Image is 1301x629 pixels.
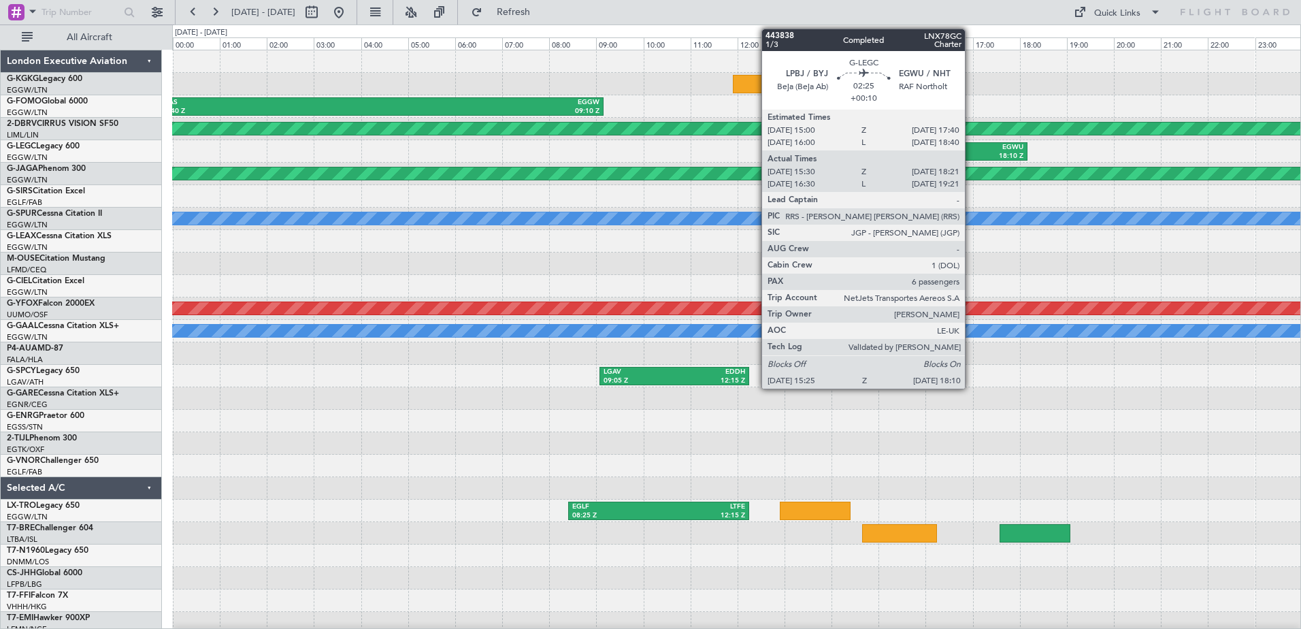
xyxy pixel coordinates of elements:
a: CS-JHHGlobal 6000 [7,569,82,577]
div: 06:00 [455,37,502,50]
span: T7-N1960 [7,547,45,555]
a: LIML/LIN [7,130,39,140]
span: M-OUSE [7,255,39,263]
a: UUMO/OSF [7,310,48,320]
a: EGGW/LTN [7,220,48,230]
div: KLAS [161,98,380,108]
div: 09:00 [596,37,643,50]
div: 12:15 Z [674,376,745,386]
a: EGGW/LTN [7,108,48,118]
a: EGGW/LTN [7,85,48,95]
a: EGGW/LTN [7,512,48,522]
span: 2-TIJL [7,434,29,442]
a: LTBA/ISL [7,534,37,545]
a: P4-AUAMD-87 [7,344,63,353]
a: G-ENRGPraetor 600 [7,412,84,420]
a: EGTK/OXF [7,445,44,455]
div: 15:25 Z [902,152,962,161]
input: Trip Number [42,2,120,22]
a: G-SPURCessna Citation II [7,210,102,218]
button: All Aircraft [15,27,148,48]
div: 18:10 Z [962,152,1023,161]
div: 03:00 [314,37,361,50]
a: FALA/HLA [7,355,43,365]
div: 11:00 [691,37,738,50]
div: 12:15 Z [659,511,745,521]
a: G-GAALCessna Citation XLS+ [7,322,119,330]
a: DNMM/LOS [7,557,49,567]
a: LFMD/CEQ [7,265,46,275]
a: T7-FFIFalcon 7X [7,592,68,600]
div: EGWU [962,143,1023,152]
div: 10:00 [644,37,691,50]
a: EGSS/STN [7,422,43,432]
span: G-FOMO [7,97,42,106]
button: Refresh [465,1,546,23]
span: [DATE] - [DATE] [231,6,295,18]
button: Quick Links [1067,1,1168,23]
a: LGAV/ATH [7,377,44,387]
div: 08:25 Z [572,511,659,521]
div: LTFE [659,502,745,512]
div: 17:00 [973,37,1020,50]
a: LFPB/LBG [7,579,42,590]
a: G-YFOXFalcon 2000EX [7,300,95,308]
div: EGGW [380,98,600,108]
div: 09:05 Z [604,376,674,386]
a: EGNR/CEG [7,400,48,410]
a: G-SIRSCitation Excel [7,187,85,195]
div: 18:00 [1020,37,1067,50]
span: G-CIEL [7,277,32,285]
div: LGAV [604,368,674,377]
span: P4-AUA [7,344,37,353]
a: EGLF/FAB [7,467,42,477]
span: G-GAAL [7,322,38,330]
span: Refresh [485,7,542,17]
a: G-KGKGLegacy 600 [7,75,82,83]
a: 2-DBRVCIRRUS VISION SF50 [7,120,118,128]
a: EGGW/LTN [7,332,48,342]
div: 16:00 [925,37,972,50]
a: G-FOMOGlobal 6000 [7,97,88,106]
div: 23:40 Z [161,107,380,116]
span: All Aircraft [35,33,144,42]
span: G-SPUR [7,210,37,218]
a: VHHH/HKG [7,602,47,612]
span: G-LEGC [7,142,36,150]
div: 13:00 [785,37,831,50]
div: 00:00 [173,37,220,50]
div: 02:00 [267,37,314,50]
a: EGGW/LTN [7,242,48,253]
a: 2-TIJLPhenom 300 [7,434,77,442]
a: G-CIELCitation Excel [7,277,84,285]
div: 07:00 [502,37,549,50]
a: T7-N1960Legacy 650 [7,547,88,555]
a: G-GARECessna Citation XLS+ [7,389,119,398]
div: 14:00 [831,37,878,50]
span: G-JAGA [7,165,38,173]
a: T7-BREChallenger 604 [7,524,93,532]
div: EDDH [674,368,745,377]
span: G-LEAX [7,232,36,240]
div: 22:00 [1208,37,1255,50]
a: T7-EMIHawker 900XP [7,614,90,622]
a: G-SPCYLegacy 650 [7,367,80,375]
span: T7-BRE [7,524,35,532]
a: EGGW/LTN [7,287,48,297]
a: G-LEAXCessna Citation XLS [7,232,112,240]
div: 20:00 [1114,37,1161,50]
a: EGGW/LTN [7,152,48,163]
span: G-YFOX [7,300,38,308]
a: EGGW/LTN [7,175,48,185]
span: CS-JHH [7,569,36,577]
div: 12:00 [738,37,785,50]
a: M-OUSECitation Mustang [7,255,105,263]
div: 15:00 [878,37,925,50]
span: 2-DBRV [7,120,37,128]
div: 01:00 [220,37,267,50]
div: 09:10 Z [380,107,600,116]
span: T7-FFI [7,592,31,600]
span: G-VNOR [7,457,40,465]
span: G-KGKG [7,75,39,83]
div: 19:00 [1067,37,1114,50]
